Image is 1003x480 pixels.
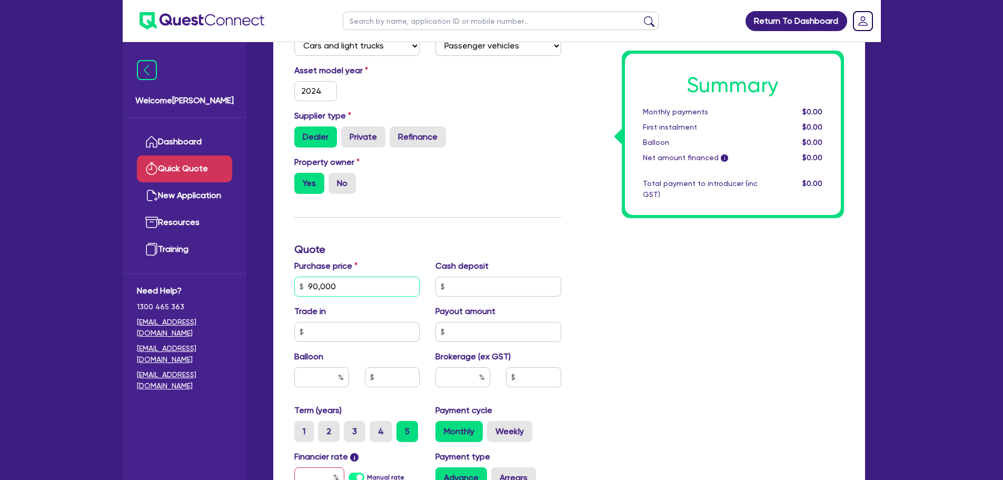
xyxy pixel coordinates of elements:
[286,64,428,77] label: Asset model year
[643,73,823,98] h1: Summary
[145,216,158,229] img: resources
[137,236,232,263] a: Training
[137,317,232,339] a: [EMAIL_ADDRESS][DOMAIN_NAME]
[802,138,822,146] span: $0.00
[487,421,532,442] label: Weekly
[294,126,337,148] label: Dealer
[294,173,324,194] label: Yes
[294,421,314,442] label: 1
[802,153,822,162] span: $0.00
[137,129,232,155] a: Dashboard
[294,450,359,463] label: Financier rate
[635,178,766,200] div: Total payment to introducer (inc GST)
[137,369,232,391] a: [EMAIL_ADDRESS][DOMAIN_NAME]
[137,301,232,312] span: 1300 465 363
[350,453,359,462] span: i
[137,155,232,182] a: Quick Quote
[145,162,158,175] img: quick-quote
[294,110,351,122] label: Supplier type
[721,155,728,162] span: i
[137,60,157,80] img: icon-menu-close
[435,421,483,442] label: Monthly
[329,173,356,194] label: No
[294,243,561,256] h3: Quote
[390,126,446,148] label: Refinance
[344,421,365,442] label: 3
[802,107,822,116] span: $0.00
[849,7,877,35] a: Dropdown toggle
[370,421,392,442] label: 4
[137,182,232,209] a: New Application
[635,122,766,133] div: First instalment
[435,260,489,272] label: Cash deposit
[635,106,766,117] div: Monthly payments
[137,209,232,236] a: Resources
[435,350,511,363] label: Brokerage (ex GST)
[137,343,232,365] a: [EMAIL_ADDRESS][DOMAIN_NAME]
[435,305,495,318] label: Payout amount
[294,305,326,318] label: Trade in
[135,94,234,107] span: Welcome [PERSON_NAME]
[802,123,822,131] span: $0.00
[343,12,659,30] input: Search by name, application ID or mobile number...
[802,179,822,188] span: $0.00
[435,404,492,417] label: Payment cycle
[396,421,418,442] label: 5
[137,285,232,297] span: Need Help?
[635,137,766,148] div: Balloon
[341,126,385,148] label: Private
[140,12,264,30] img: quest-connect-logo-blue
[294,350,323,363] label: Balloon
[746,11,847,31] a: Return To Dashboard
[435,450,490,463] label: Payment type
[145,189,158,202] img: new-application
[145,243,158,256] img: training
[294,404,342,417] label: Term (years)
[635,152,766,163] div: Net amount financed
[294,156,360,169] label: Property owner
[294,260,357,272] label: Purchase price
[318,421,340,442] label: 2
